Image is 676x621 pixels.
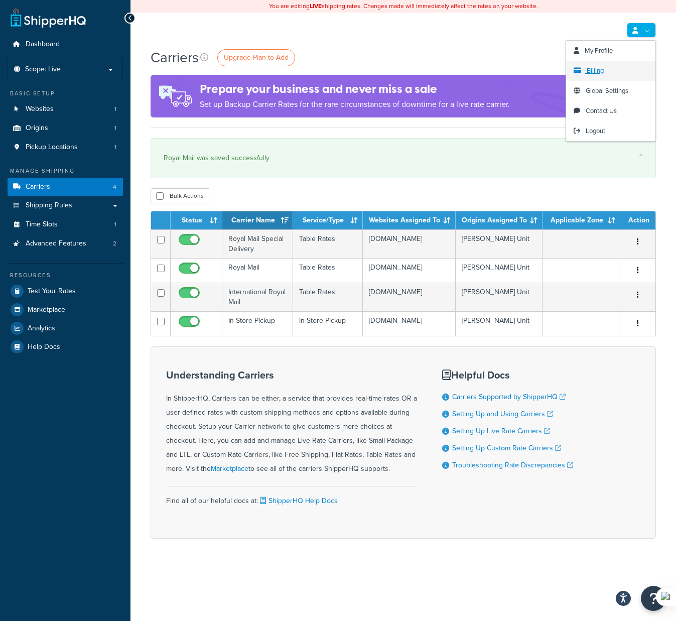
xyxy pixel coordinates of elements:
[310,2,322,11] b: LIVE
[26,40,60,49] span: Dashboard
[566,61,655,81] a: Billing
[456,283,543,311] td: [PERSON_NAME] Unit
[293,211,363,229] th: Service/Type: activate to sort column ascending
[566,81,655,101] a: Global Settings
[456,258,543,283] td: [PERSON_NAME] Unit
[166,369,417,381] h3: Understanding Carriers
[26,183,50,191] span: Carriers
[28,324,55,333] span: Analytics
[566,41,655,61] a: My Profile
[151,188,209,203] button: Bulk Actions
[222,211,293,229] th: Carrier Name: activate to sort column ascending
[293,283,363,311] td: Table Rates
[151,48,199,67] h1: Carriers
[8,178,123,196] a: Carriers 4
[8,338,123,356] a: Help Docs
[363,211,456,229] th: Websites Assigned To: activate to sort column ascending
[566,121,655,141] a: Logout
[8,167,123,175] div: Manage Shipping
[11,8,86,28] a: ShipperHQ Home
[217,49,295,66] a: Upgrade Plan to Add
[26,201,72,210] span: Shipping Rules
[456,311,543,336] td: [PERSON_NAME] Unit
[8,35,123,54] a: Dashboard
[363,229,456,258] td: [DOMAIN_NAME]
[452,392,566,402] a: Carriers Supported by ShipperHQ
[8,100,123,118] li: Websites
[28,343,60,351] span: Help Docs
[222,311,293,336] td: In Store Pickup
[211,463,248,474] a: Marketplace
[452,426,550,436] a: Setting Up Live Rate Carriers
[566,101,655,121] a: Contact Us
[363,283,456,311] td: [DOMAIN_NAME]
[8,138,123,157] a: Pickup Locations 1
[452,443,561,453] a: Setting Up Custom Rate Carriers
[452,409,553,419] a: Setting Up and Using Carriers
[456,211,543,229] th: Origins Assigned To: activate to sort column ascending
[25,65,61,74] span: Scope: Live
[8,234,123,253] a: Advanced Features 2
[442,369,573,381] h3: Helpful Docs
[258,495,338,506] a: ShipperHQ Help Docs
[166,486,417,508] div: Find all of our helpful docs at:
[28,287,76,296] span: Test Your Rates
[224,52,289,63] span: Upgrade Plan to Add
[26,239,86,248] span: Advanced Features
[586,126,605,136] span: Logout
[166,369,417,476] div: In ShipperHQ, Carriers can be either, a service that provides real-time rates OR a user-defined r...
[639,151,643,159] a: ×
[620,211,655,229] th: Action
[641,586,666,611] button: Open Resource Center
[200,81,510,97] h4: Prepare your business and never miss a sale
[113,183,116,191] span: 4
[8,196,123,215] a: Shipping Rules
[363,258,456,283] td: [DOMAIN_NAME]
[114,124,116,133] span: 1
[456,229,543,258] td: [PERSON_NAME] Unit
[8,319,123,337] a: Analytics
[586,106,617,115] span: Contact Us
[151,75,200,117] img: ad-rules-rateshop-fe6ec290ccb7230408bd80ed9643f0289d75e0ffd9eb532fc0e269fcd187b520.png
[8,282,123,300] a: Test Your Rates
[114,220,116,229] span: 1
[8,301,123,319] a: Marketplace
[293,229,363,258] td: Table Rates
[8,138,123,157] li: Pickup Locations
[164,151,643,165] div: Royal Mail was saved successfully
[222,258,293,283] td: Royal Mail
[26,105,54,113] span: Websites
[293,258,363,283] td: Table Rates
[363,311,456,336] td: [DOMAIN_NAME]
[114,105,116,113] span: 1
[8,119,123,138] a: Origins 1
[8,215,123,234] li: Time Slots
[452,460,573,470] a: Troubleshooting Rate Discrepancies
[8,215,123,234] a: Time Slots 1
[587,66,604,75] span: Billing
[8,178,123,196] li: Carriers
[8,271,123,280] div: Resources
[28,306,65,314] span: Marketplace
[543,211,620,229] th: Applicable Zone: activate to sort column ascending
[26,220,58,229] span: Time Slots
[26,124,48,133] span: Origins
[8,119,123,138] li: Origins
[113,239,116,248] span: 2
[586,86,628,95] span: Global Settings
[8,234,123,253] li: Advanced Features
[8,100,123,118] a: Websites 1
[585,46,613,55] span: My Profile
[222,283,293,311] td: International Royal Mail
